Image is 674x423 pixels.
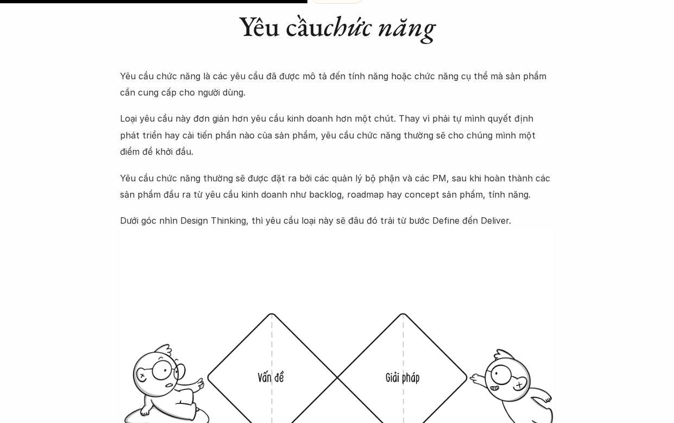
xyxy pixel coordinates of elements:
p: Dưới góc nhìn Design Thinking, thì yêu cầu loại này sẽ đâu đó trải từ bước Define đến Deliver. [120,212,555,229]
p: Yêu cầu chức năng là các yêu cầu đã được mô tả đến tính năng hoặc chức năng cụ thể mà sản phẩm cầ... [120,68,555,101]
em: chức năng [324,8,436,44]
h2: Yêu cầu [120,9,555,43]
p: Yêu cầu chức năng thường sẽ được đặt ra bởi các quản lý bộ phận và các PM, sau khi hoàn thành các... [120,170,555,203]
p: Loại yêu cầu này đơn giản hơn yêu cầu kinh doanh hơn một chút. Thay vì phải tự mình quyết định ph... [120,110,555,160]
